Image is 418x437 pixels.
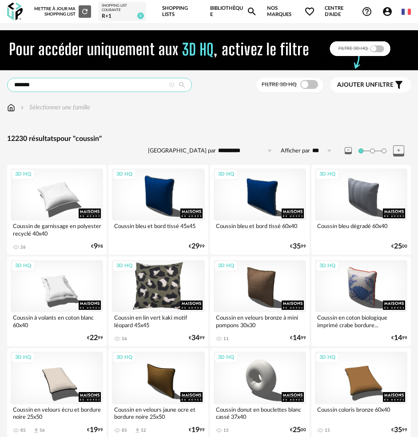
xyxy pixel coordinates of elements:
[137,12,144,19] span: 0
[290,427,306,433] div: € 00
[112,221,204,238] div: Coussin bleu et bord tissé 45x45
[337,82,374,88] span: Ajouter un
[293,427,301,433] span: 25
[87,335,103,341] div: € 99
[34,5,91,18] div: Mettre à jour ma Shopping List
[223,428,229,433] div: 15
[90,335,98,341] span: 22
[122,336,127,341] div: 16
[108,165,208,255] a: 3D HQ Coussin bleu et bord tissé 45x45 €2999
[191,244,199,249] span: 29
[11,312,103,330] div: Coussin à volants en coton blanc 60x40
[391,335,407,341] div: € 99
[382,6,393,17] span: Account Circle icon
[315,312,407,330] div: Coussin en coton biologique imprimé crabe bordure...
[91,244,103,249] div: € 98
[90,427,98,433] span: 19
[362,6,372,17] span: Help Circle Outline icon
[33,427,40,434] span: Download icon
[11,169,35,180] div: 3D HQ
[11,221,103,238] div: Coussin de garnissage en polyester recyclé 40x40
[382,6,397,17] span: Account Circle icon
[315,352,339,363] div: 3D HQ
[210,165,310,255] a: 3D HQ Coussin bleu et bord tissé 60x40 €3599
[141,428,146,433] div: 52
[19,103,90,112] div: Sélectionner une famille
[112,352,136,363] div: 3D HQ
[102,4,143,13] div: Shopping List courante
[311,257,411,346] a: 3D HQ Coussin en coton biologique imprimé crabe bordure... €1499
[210,257,310,346] a: 3D HQ Coussin en velours bronze à mini pompons 30x30 11 €1499
[330,77,411,92] button: Ajouter unfiltre Filter icon
[7,134,411,144] div: 12230 résultats
[391,244,407,249] div: € 00
[293,335,301,341] span: 14
[262,82,297,87] span: Filtre 3D HQ
[223,336,229,341] div: 11
[20,245,26,250] div: 26
[214,352,238,363] div: 3D HQ
[281,147,310,155] label: Afficher par
[214,312,306,330] div: Coussin en velours bronze à mini pompons 30x30
[87,427,103,433] div: € 99
[7,165,107,255] a: 3D HQ Coussin de garnissage en polyester recyclé 40x40 26 €998
[394,335,402,341] span: 14
[40,428,45,433] div: 56
[19,103,26,112] img: svg+xml;base64,PHN2ZyB3aWR0aD0iMTYiIGhlaWdodD0iMTYiIHZpZXdCb3g9IjAgMCAxNiAxNiIgZmlsbD0ibm9uZSIgeG...
[315,404,407,422] div: Coussin coloris bronze 60x40
[94,244,98,249] span: 9
[290,244,306,249] div: € 99
[214,169,238,180] div: 3D HQ
[102,13,143,20] div: r+1
[191,335,199,341] span: 34
[214,404,306,422] div: Coussin donut en bouclettes blanc cassé 37x40
[122,428,127,433] div: 85
[402,7,411,16] img: fr
[394,80,404,90] span: Filter icon
[214,221,306,238] div: Coussin bleu et bord tissé 60x40
[112,261,136,272] div: 3D HQ
[11,404,103,422] div: Coussin en velours écru et bordure noire 25x50
[7,3,23,21] img: OXP
[315,261,339,272] div: 3D HQ
[315,221,407,238] div: Coussin bleu dégradé 60x40
[108,257,208,346] a: 3D HQ Coussin en lin vert kaki motif léopard 45x45 16 €3499
[189,244,205,249] div: € 99
[391,427,407,433] div: € 99
[102,4,143,20] a: Shopping List courante r+1 0
[112,312,204,330] div: Coussin en lin vert kaki motif léopard 45x45
[112,169,136,180] div: 3D HQ
[11,352,35,363] div: 3D HQ
[290,335,306,341] div: € 99
[56,135,102,142] span: pour "coussin"
[394,244,402,249] span: 25
[7,103,15,112] img: svg+xml;base64,PHN2ZyB3aWR0aD0iMTYiIGhlaWdodD0iMTciIHZpZXdCb3g9IjAgMCAxNiAxNyIgZmlsbD0ibm9uZSIgeG...
[247,6,257,17] span: Magnify icon
[191,427,199,433] span: 19
[11,261,35,272] div: 3D HQ
[81,9,89,14] span: Refresh icon
[214,261,238,272] div: 3D HQ
[7,257,107,346] a: 3D HQ Coussin à volants en coton blanc 60x40 €2299
[148,147,216,155] label: [GEOGRAPHIC_DATA] par
[293,244,301,249] span: 35
[325,428,330,433] div: 15
[112,404,204,422] div: Coussin en velours jaune ocre et bordure noire 25x50
[315,169,339,180] div: 3D HQ
[189,335,205,341] div: € 99
[325,5,372,18] span: Centre d'aideHelp Circle Outline icon
[134,427,141,434] span: Download icon
[311,165,411,255] a: 3D HQ Coussin bleu dégradé 60x40 €2500
[304,6,315,17] span: Heart Outline icon
[189,427,205,433] div: € 99
[20,428,26,433] div: 85
[337,81,394,89] span: filtre
[394,427,402,433] span: 35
